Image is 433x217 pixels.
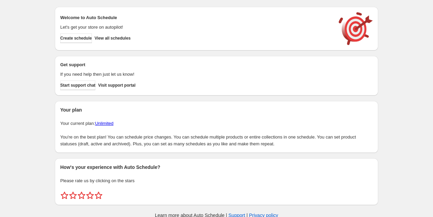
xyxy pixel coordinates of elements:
a: Start support chat [60,81,95,90]
button: Create schedule [60,33,92,43]
p: Your current plan: [60,120,373,127]
a: Unlimited [95,121,113,126]
span: Visit support portal [98,83,135,88]
p: Please rate us by clicking on the stars [60,177,373,184]
h2: Welcome to Auto Schedule [60,14,332,21]
h2: Get support [60,61,332,68]
h2: How's your experience with Auto Schedule? [60,164,373,171]
a: Visit support portal [98,81,135,90]
h2: Your plan [60,106,373,113]
p: If you need help then just let us know! [60,71,332,78]
span: Create schedule [60,35,92,41]
p: Let's get your store on autopilot! [60,24,332,31]
p: You're on the best plan! You can schedule price changes. You can schedule multiple products or en... [60,134,373,147]
span: Start support chat [60,83,95,88]
span: View all schedules [95,35,131,41]
button: View all schedules [95,33,131,43]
